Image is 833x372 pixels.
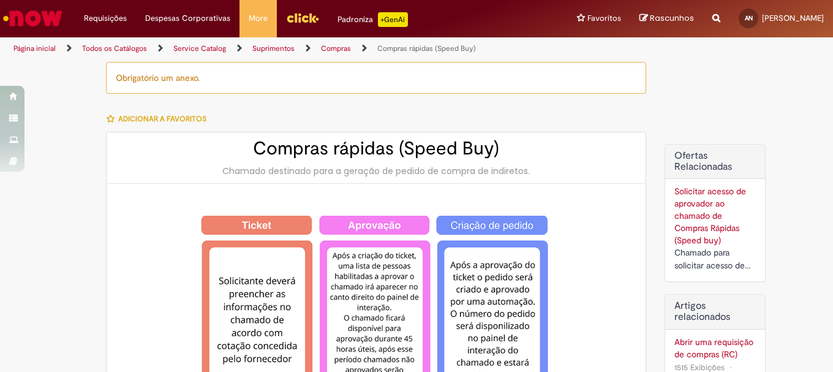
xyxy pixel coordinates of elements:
div: Ofertas Relacionadas [665,144,766,282]
span: Favoritos [587,12,621,25]
h2: Ofertas Relacionadas [674,151,756,172]
p: +GenAi [378,12,408,27]
button: Adicionar a Favoritos [106,106,213,132]
h3: Artigos relacionados [674,301,756,322]
span: [PERSON_NAME] [762,13,824,23]
span: Despesas Corporativas [145,12,230,25]
a: Service Catalog [173,44,226,53]
img: ServiceNow [1,6,64,31]
span: More [249,12,268,25]
a: Página inicial [13,44,56,53]
ul: Trilhas de página [9,37,546,60]
img: click_logo_yellow_360x200.png [286,9,319,27]
a: Todos os Catálogos [82,44,147,53]
a: Solicitar acesso de aprovador ao chamado de Compras Rápidas (Speed buy) [674,186,746,246]
a: Compras rápidas (Speed Buy) [377,44,476,53]
span: Rascunhos [650,12,694,24]
span: Adicionar a Favoritos [118,114,206,124]
div: Chamado destinado para a geração de pedido de compra de indiretos. [119,165,633,177]
div: Padroniza [337,12,408,27]
a: Compras [321,44,351,53]
span: AN [745,14,753,22]
a: Suprimentos [252,44,295,53]
span: Requisições [84,12,127,25]
a: Abrir uma requisição de compras (RC) [674,336,756,360]
a: Rascunhos [639,13,694,25]
div: Obrigatório um anexo. [106,62,646,94]
div: Chamado para solicitar acesso de aprovador ao ticket de Speed buy [674,246,756,272]
h2: Compras rápidas (Speed Buy) [119,139,633,159]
